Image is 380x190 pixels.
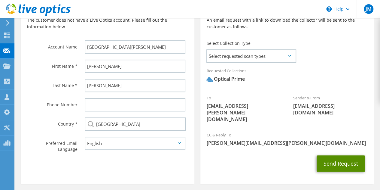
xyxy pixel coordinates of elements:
span: [PERSON_NAME][EMAIL_ADDRESS][PERSON_NAME][DOMAIN_NAME] [206,140,368,146]
label: Preferred Email Language [27,137,77,152]
button: Send Request [317,155,365,172]
div: Requested Collections [200,64,374,89]
p: An email request with a link to download the collector will be sent to the customer as follows. [206,17,368,30]
span: JM [364,4,373,14]
label: Select Collection Type [206,40,250,46]
label: Country * [27,117,77,127]
div: Sender & From [287,92,374,119]
div: CC & Reply To [200,129,374,149]
svg: \n [326,6,332,12]
div: Optical Prime [206,76,245,83]
label: Phone Number [27,98,77,108]
span: [EMAIL_ADDRESS][DOMAIN_NAME] [293,103,368,116]
label: First Name * [27,60,77,69]
div: To [200,92,287,126]
span: Select requested scan types [207,50,295,62]
label: Account Name [27,40,77,50]
label: Last Name * [27,79,77,89]
p: The customer does not have a Live Optics account. Please fill out the information below. [27,17,188,30]
span: [EMAIL_ADDRESS][PERSON_NAME][DOMAIN_NAME] [206,103,281,123]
